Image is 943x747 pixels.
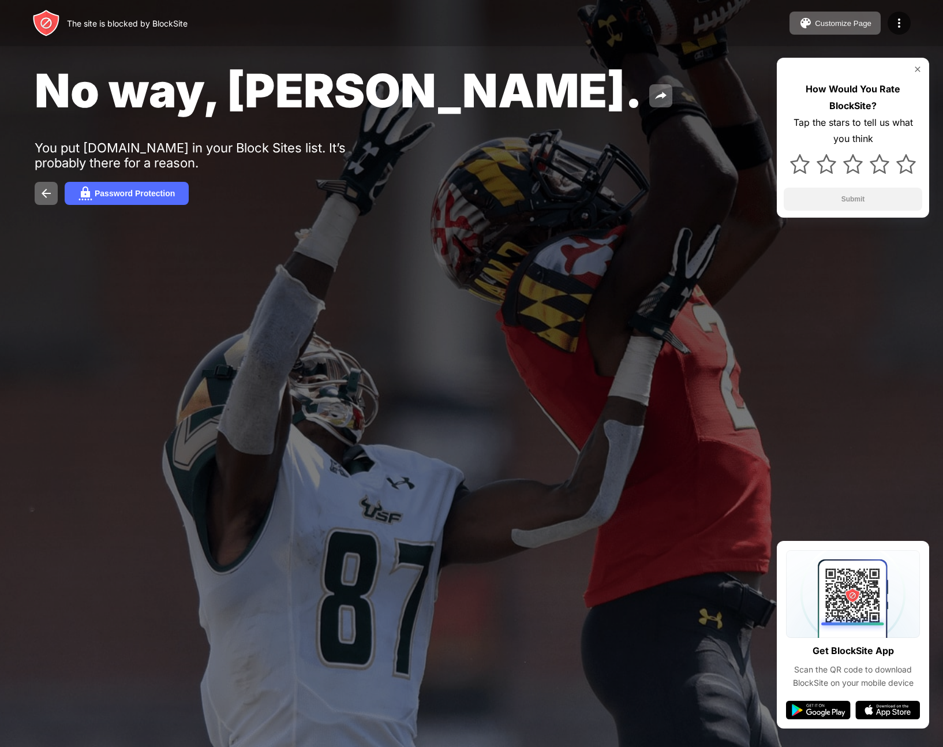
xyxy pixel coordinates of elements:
img: star.svg [870,154,889,174]
div: Tap the stars to tell us what you think [784,114,922,148]
img: google-play.svg [786,701,851,719]
img: star.svg [817,154,836,174]
img: qrcode.svg [786,550,920,638]
img: share.svg [654,89,668,103]
button: Customize Page [789,12,881,35]
img: header-logo.svg [32,9,60,37]
img: rate-us-close.svg [913,65,922,74]
div: How Would You Rate BlockSite? [784,81,922,114]
img: password.svg [78,186,92,200]
img: star.svg [843,154,863,174]
button: Password Protection [65,182,189,205]
div: Scan the QR code to download BlockSite on your mobile device [786,663,920,689]
div: You put [DOMAIN_NAME] in your Block Sites list. It’s probably there for a reason. [35,140,391,170]
img: app-store.svg [855,701,920,719]
span: No way, [PERSON_NAME]. [35,62,642,118]
img: back.svg [39,186,53,200]
div: Customize Page [815,19,871,28]
img: menu-icon.svg [892,16,906,30]
div: Password Protection [95,189,175,198]
img: star.svg [790,154,810,174]
div: Get BlockSite App [813,643,894,659]
img: pallet.svg [799,16,813,30]
button: Submit [784,188,922,211]
div: The site is blocked by BlockSite [67,18,188,28]
img: star.svg [896,154,916,174]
